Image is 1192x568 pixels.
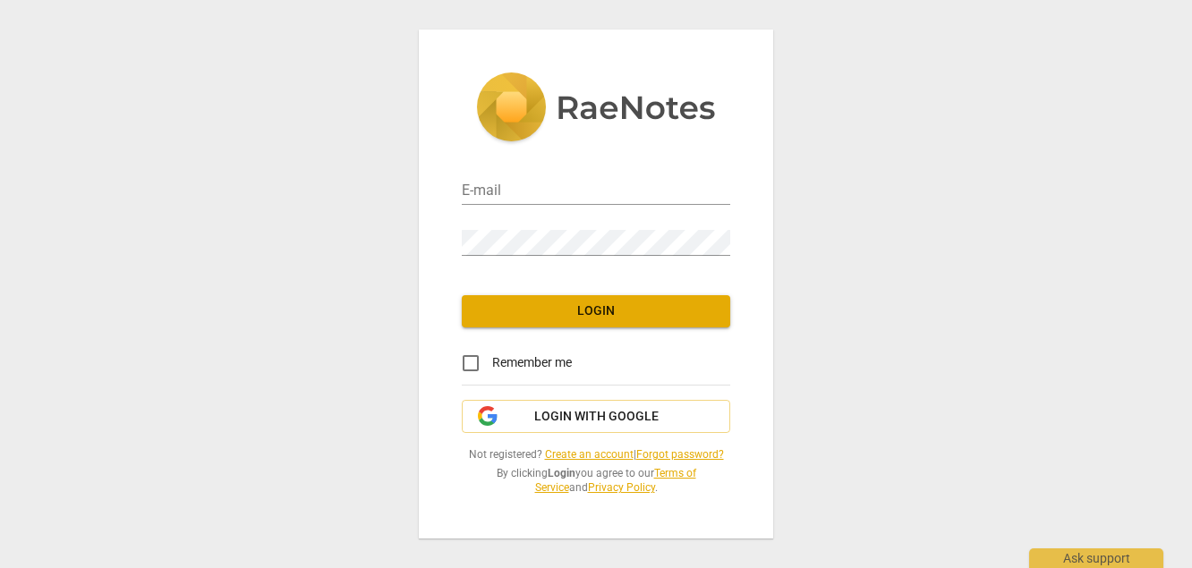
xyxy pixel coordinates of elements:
[462,466,730,496] span: By clicking you agree to our and .
[492,353,572,372] span: Remember me
[462,447,730,462] span: Not registered? |
[534,408,659,426] span: Login with Google
[545,448,634,461] a: Create an account
[548,467,575,479] b: Login
[588,481,655,494] a: Privacy Policy
[476,72,716,146] img: 5ac2273c67554f335776073100b6d88f.svg
[535,467,696,495] a: Terms of Service
[462,295,730,327] button: Login
[636,448,724,461] a: Forgot password?
[462,400,730,434] button: Login with Google
[476,302,716,320] span: Login
[1029,548,1163,568] div: Ask support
